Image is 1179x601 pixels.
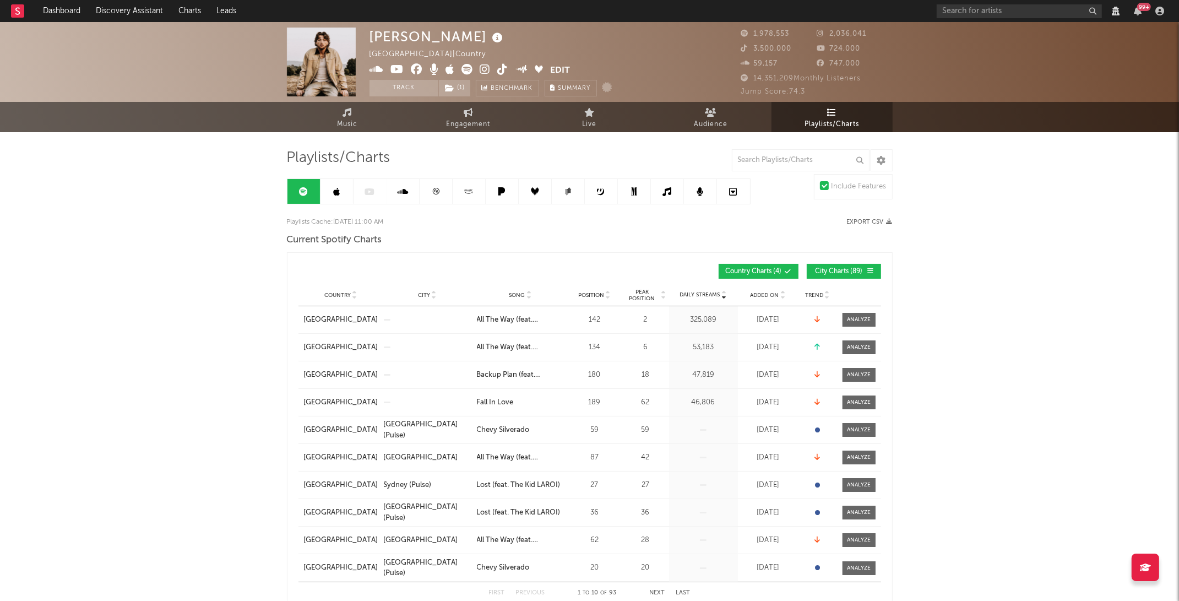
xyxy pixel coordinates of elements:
[477,535,564,546] a: All The Way (feat. [PERSON_NAME])
[625,425,666,436] div: 59
[570,315,620,326] div: 142
[304,480,378,491] a: [GEOGRAPHIC_DATA]
[477,370,564,381] a: Backup Plan (feat. [PERSON_NAME])
[741,370,796,381] div: [DATE]
[570,535,620,546] div: 62
[304,507,378,518] a: [GEOGRAPHIC_DATA]
[814,268,865,275] span: City Charts ( 89 )
[418,292,430,299] span: City
[751,292,779,299] span: Added On
[384,419,471,441] a: [GEOGRAPHIC_DATA] (Pulse)
[477,562,530,573] div: Chevy Silverado
[477,342,564,353] a: All The Way (feat. [PERSON_NAME])
[476,80,539,96] a: Benchmark
[384,502,471,523] a: [GEOGRAPHIC_DATA] (Pulse)
[337,118,357,131] span: Music
[625,342,666,353] div: 6
[287,215,384,229] p: Playlists Cache: [DATE] 11:00 AM
[477,315,564,326] div: All The Way (feat. [PERSON_NAME])
[287,151,390,165] span: Playlists/Charts
[817,45,860,52] span: 724,000
[550,64,570,78] button: Edit
[672,315,735,326] div: 325,089
[477,452,564,463] a: All The Way (feat. [PERSON_NAME])
[625,507,666,518] div: 36
[817,60,860,67] span: 747,000
[570,562,620,573] div: 20
[719,264,798,279] button: Country Charts(4)
[672,370,735,381] div: 47,819
[477,397,514,408] div: Fall In Love
[477,425,564,436] a: Chevy Silverado
[741,45,792,52] span: 3,500,000
[477,507,561,518] div: Lost (feat. The Kid LAROI)
[625,289,660,302] span: Peak Position
[741,452,796,463] div: [DATE]
[583,118,597,131] span: Live
[491,82,533,95] span: Benchmark
[304,562,378,573] a: [GEOGRAPHIC_DATA]
[937,4,1102,18] input: Search for artists
[741,507,796,518] div: [DATE]
[726,268,782,275] span: Country Charts ( 4 )
[304,535,378,546] a: [GEOGRAPHIC_DATA]
[570,342,620,353] div: 134
[477,507,564,518] a: Lost (feat. The Kid LAROI)
[370,80,438,96] button: Track
[529,102,650,132] a: Live
[570,480,620,491] div: 27
[304,315,378,326] a: [GEOGRAPHIC_DATA]
[438,80,471,96] span: ( 1 )
[625,535,666,546] div: 28
[741,30,790,37] span: 1,978,553
[384,535,458,546] div: [GEOGRAPHIC_DATA]
[384,480,432,491] div: Sydney (Pulse)
[509,292,525,299] span: Song
[625,480,666,491] div: 27
[447,118,491,131] span: Engagement
[805,118,859,131] span: Playlists/Charts
[304,452,378,463] a: [GEOGRAPHIC_DATA]
[805,292,823,299] span: Trend
[384,452,458,463] div: [GEOGRAPHIC_DATA]
[545,80,597,96] button: Summary
[477,480,561,491] div: Lost (feat. The Kid LAROI)
[625,452,666,463] div: 42
[570,425,620,436] div: 59
[516,590,545,596] button: Previous
[477,562,564,573] a: Chevy Silverado
[625,370,666,381] div: 18
[741,75,861,82] span: 14,351,209 Monthly Listeners
[304,370,378,381] a: [GEOGRAPHIC_DATA]
[741,88,806,95] span: Jump Score: 74.3
[384,557,471,579] a: [GEOGRAPHIC_DATA] (Pulse)
[1134,7,1142,15] button: 99+
[304,397,378,408] a: [GEOGRAPHIC_DATA]
[304,342,378,353] a: [GEOGRAPHIC_DATA]
[741,60,778,67] span: 59,157
[676,590,691,596] button: Last
[741,315,796,326] div: [DATE]
[625,397,666,408] div: 62
[741,397,796,408] div: [DATE]
[570,370,620,381] div: 180
[650,102,771,132] a: Audience
[477,397,564,408] a: Fall In Love
[384,535,471,546] a: [GEOGRAPHIC_DATA]
[477,480,564,491] a: Lost (feat. The Kid LAROI)
[567,587,628,600] div: 1 10 93
[489,590,505,596] button: First
[741,480,796,491] div: [DATE]
[625,315,666,326] div: 2
[807,264,881,279] button: City Charts(89)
